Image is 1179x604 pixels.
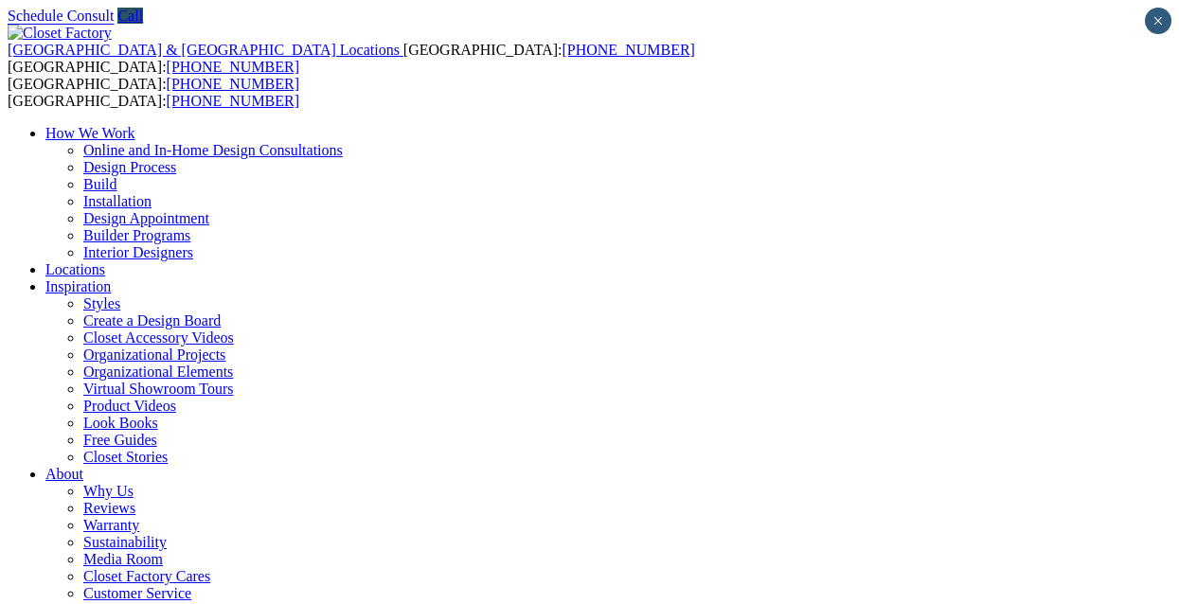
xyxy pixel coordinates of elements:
span: [GEOGRAPHIC_DATA]: [GEOGRAPHIC_DATA]: [8,76,299,109]
span: [GEOGRAPHIC_DATA] & [GEOGRAPHIC_DATA] Locations [8,42,400,58]
a: Installation [83,193,152,209]
button: Close [1145,8,1171,34]
a: Media Room [83,551,163,567]
a: Design Appointment [83,210,209,226]
img: Closet Factory [8,25,112,42]
a: Closet Stories [83,449,168,465]
a: Product Videos [83,398,176,414]
a: [GEOGRAPHIC_DATA] & [GEOGRAPHIC_DATA] Locations [8,42,403,58]
a: Why Us [83,483,134,499]
a: [PHONE_NUMBER] [167,76,299,92]
a: [PHONE_NUMBER] [167,93,299,109]
a: Free Guides [83,432,157,448]
a: Builder Programs [83,227,190,243]
a: Styles [83,295,120,311]
a: Inspiration [45,278,111,294]
a: Customer Service [83,585,191,601]
a: Design Process [83,159,176,175]
span: [GEOGRAPHIC_DATA]: [GEOGRAPHIC_DATA]: [8,42,695,75]
a: How We Work [45,125,135,141]
a: Call [117,8,143,24]
a: Online and In-Home Design Consultations [83,142,343,158]
a: Interior Designers [83,244,193,260]
a: Schedule Consult [8,8,114,24]
a: Organizational Projects [83,346,225,363]
a: Sustainability [83,534,167,550]
a: Create a Design Board [83,312,221,329]
a: About [45,466,83,482]
a: Reviews [83,500,135,516]
a: Virtual Showroom Tours [83,381,234,397]
a: Build [83,176,117,192]
a: Locations [45,261,105,277]
a: Closet Factory Cares [83,568,210,584]
a: Warranty [83,517,139,533]
a: [PHONE_NUMBER] [167,59,299,75]
a: Closet Accessory Videos [83,329,234,346]
a: Organizational Elements [83,364,233,380]
a: [PHONE_NUMBER] [562,42,694,58]
a: Look Books [83,415,158,431]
